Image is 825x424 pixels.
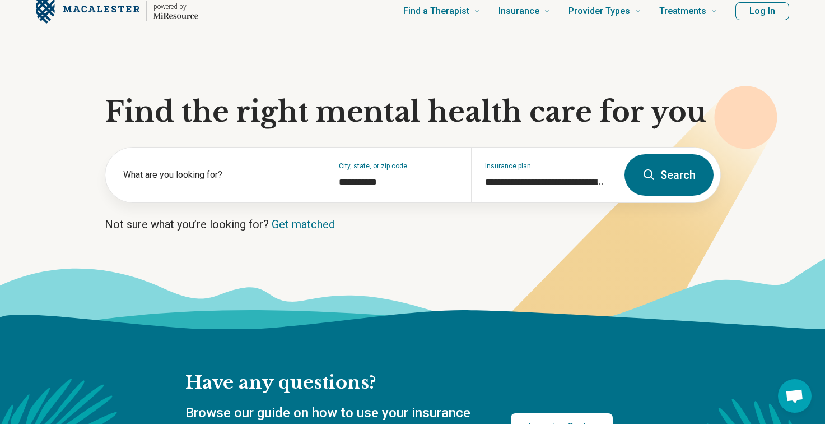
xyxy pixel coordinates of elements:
p: Not sure what you’re looking for? [105,216,721,232]
h1: Find the right mental health care for you [105,95,721,129]
h2: Have any questions? [185,371,613,395]
p: powered by [153,2,198,11]
span: Insurance [498,3,539,19]
span: Treatments [659,3,706,19]
button: Log In [735,2,789,20]
label: What are you looking for? [123,168,311,182]
button: Search [624,154,714,196]
span: Find a Therapist [403,3,469,19]
div: Open chat [778,379,812,413]
span: Provider Types [568,3,630,19]
a: Get matched [272,218,335,231]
